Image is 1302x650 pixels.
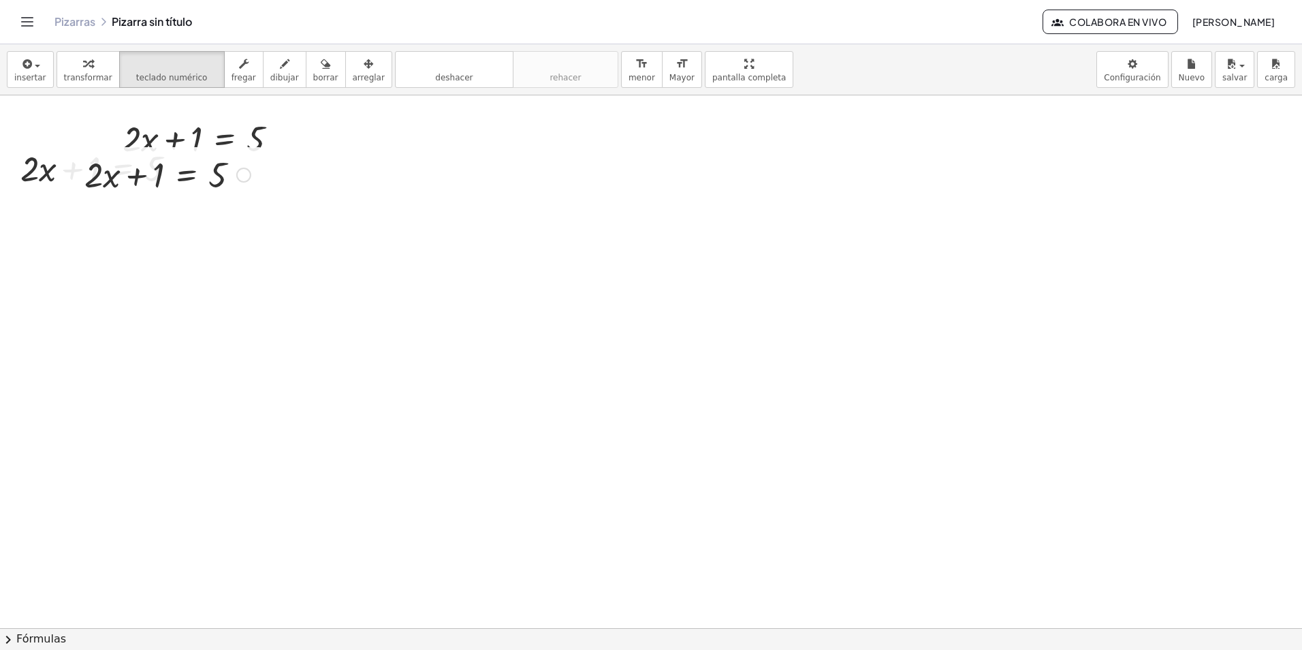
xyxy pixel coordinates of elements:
[1179,73,1205,82] span: Nuevo
[353,73,385,82] span: arreglar
[402,56,506,72] i: deshacer
[345,51,392,88] button: arreglar
[270,73,299,82] span: dibujar
[54,15,95,29] a: Pizarras
[1222,73,1247,82] span: salvar
[1171,51,1212,88] button: Nuevo
[224,51,264,88] button: fregar
[712,73,787,82] span: pantalla completa
[313,73,338,82] span: borrar
[635,56,648,72] i: format_size
[16,11,38,33] button: Alternar navegación
[550,73,581,82] span: rehacer
[263,51,306,88] button: dibujar
[64,73,112,82] span: transformar
[127,56,217,72] i: teclado
[629,73,655,82] span: menor
[1215,51,1254,88] button: salvar
[1265,73,1288,82] span: carga
[16,632,66,647] font: Fórmulas
[662,51,702,88] button: format_sizeMayor
[57,51,120,88] button: transformar
[1257,51,1295,88] button: carga
[136,73,208,82] span: teclado numérico
[395,51,513,88] button: deshacerdeshacer
[7,51,54,88] button: insertar
[669,73,695,82] span: Mayor
[1192,16,1275,28] font: [PERSON_NAME]
[676,56,688,72] i: format_size
[1043,10,1178,34] button: Colabora en vivo
[232,73,256,82] span: fregar
[1096,51,1168,88] button: Configuración
[119,51,225,88] button: tecladoteclado numérico
[14,73,46,82] span: insertar
[306,51,346,88] button: borrar
[621,51,663,88] button: format_sizemenor
[705,51,794,88] button: pantalla completa
[1104,73,1160,82] span: Configuración
[435,73,473,82] span: deshacer
[1181,10,1286,34] button: [PERSON_NAME]
[1069,16,1166,28] font: Colabora en vivo
[520,56,611,72] i: rehacer
[513,51,618,88] button: rehacerrehacer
